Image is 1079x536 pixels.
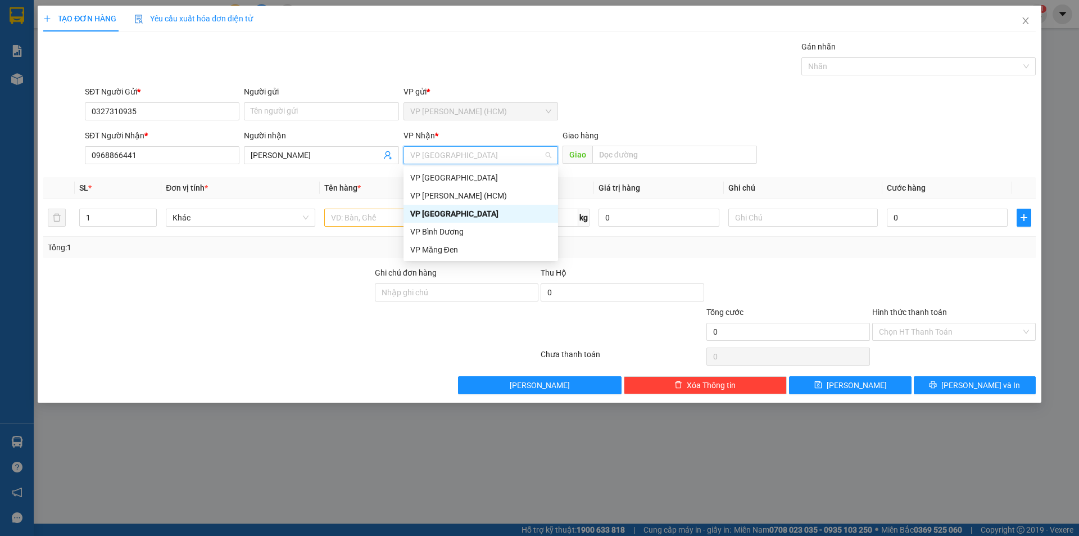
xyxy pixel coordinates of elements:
[43,15,51,22] span: plus
[706,308,743,317] span: Tổng cước
[324,183,361,192] span: Tên hàng
[79,183,88,192] span: SL
[510,379,570,391] span: [PERSON_NAME]
[563,131,599,140] span: Giao hàng
[410,103,551,120] span: VP Hoàng Văn Thụ (HCM)
[134,15,143,24] img: icon
[404,169,558,187] div: VP Biên Hòa
[914,376,1036,394] button: printer[PERSON_NAME] và In
[410,147,551,164] span: VP Đà Lạt
[244,85,398,98] div: Người gửi
[85,129,239,142] div: SĐT Người Nhận
[801,42,836,51] label: Gán nhãn
[404,131,435,140] span: VP Nhận
[404,205,558,223] div: VP Đà Lạt
[1021,16,1030,25] span: close
[887,183,926,192] span: Cước hàng
[244,129,398,142] div: Người nhận
[592,146,757,164] input: Dọc đường
[375,283,538,301] input: Ghi chú đơn hàng
[404,187,558,205] div: VP Hoàng Văn Thụ (HCM)
[929,381,937,390] span: printer
[1017,213,1031,222] span: plus
[1010,6,1041,37] button: Close
[599,183,640,192] span: Giá trị hàng
[404,241,558,259] div: VP Măng Đen
[563,146,592,164] span: Giao
[404,223,558,241] div: VP Bình Dương
[410,208,551,220] div: VP [GEOGRAPHIC_DATA]
[410,190,551,202] div: VP [PERSON_NAME] (HCM)
[134,14,253,23] span: Yêu cầu xuất hóa đơn điện tử
[789,376,911,394] button: save[PERSON_NAME]
[728,209,878,227] input: Ghi Chú
[599,209,719,227] input: 0
[375,268,437,277] label: Ghi chú đơn hàng
[48,209,66,227] button: delete
[410,244,551,256] div: VP Măng Đen
[85,85,239,98] div: SĐT Người Gửi
[43,14,116,23] span: TẠO ĐƠN HÀNG
[872,308,947,317] label: Hình thức thanh toán
[410,172,551,184] div: VP [GEOGRAPHIC_DATA]
[458,376,622,394] button: [PERSON_NAME]
[687,379,736,391] span: Xóa Thông tin
[1017,209,1031,227] button: plus
[173,209,309,226] span: Khác
[724,177,882,199] th: Ghi chú
[624,376,787,394] button: deleteXóa Thông tin
[814,381,822,390] span: save
[383,151,392,160] span: user-add
[674,381,682,390] span: delete
[404,85,558,98] div: VP gửi
[48,241,416,254] div: Tổng: 1
[827,379,887,391] span: [PERSON_NAME]
[166,183,208,192] span: Đơn vị tính
[541,268,566,277] span: Thu Hộ
[941,379,1020,391] span: [PERSON_NAME] và In
[578,209,590,227] span: kg
[539,348,705,368] div: Chưa thanh toán
[324,209,474,227] input: VD: Bàn, Ghế
[410,226,551,238] div: VP Bình Dương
